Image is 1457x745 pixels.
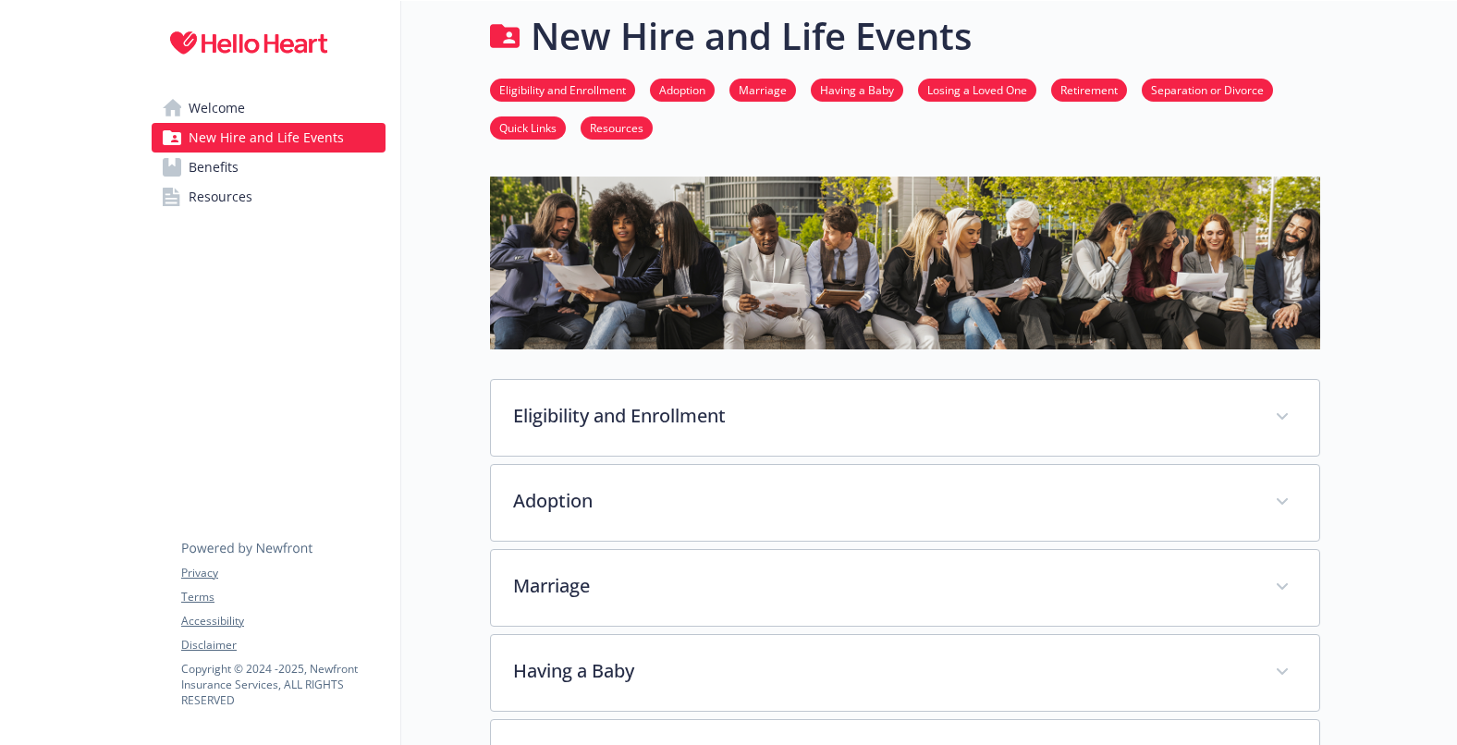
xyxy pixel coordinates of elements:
span: Resources [189,182,252,212]
a: Having a Baby [811,80,903,98]
p: Having a Baby [513,657,1253,685]
a: New Hire and Life Events [152,123,386,153]
a: Retirement [1051,80,1127,98]
div: Adoption [491,465,1319,541]
a: Quick Links [490,118,566,136]
a: Separation or Divorce [1142,80,1273,98]
a: Disclaimer [181,637,385,653]
a: Accessibility [181,613,385,629]
div: Marriage [491,550,1319,626]
p: Eligibility and Enrollment [513,402,1253,430]
a: Resources [152,182,386,212]
h1: New Hire and Life Events [531,8,972,64]
a: Privacy [181,565,385,581]
a: Eligibility and Enrollment [490,80,635,98]
div: Having a Baby [491,635,1319,711]
a: Resources [581,118,653,136]
a: Adoption [650,80,715,98]
span: New Hire and Life Events [189,123,344,153]
p: Copyright © 2024 - 2025 , Newfront Insurance Services, ALL RIGHTS RESERVED [181,661,385,708]
a: Marriage [729,80,796,98]
img: new hire page banner [490,177,1320,349]
a: Benefits [152,153,386,182]
span: Welcome [189,93,245,123]
a: Terms [181,589,385,605]
span: Benefits [189,153,239,182]
p: Adoption [513,487,1253,515]
div: Eligibility and Enrollment [491,380,1319,456]
a: Losing a Loved One [918,80,1036,98]
a: Welcome [152,93,386,123]
p: Marriage [513,572,1253,600]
